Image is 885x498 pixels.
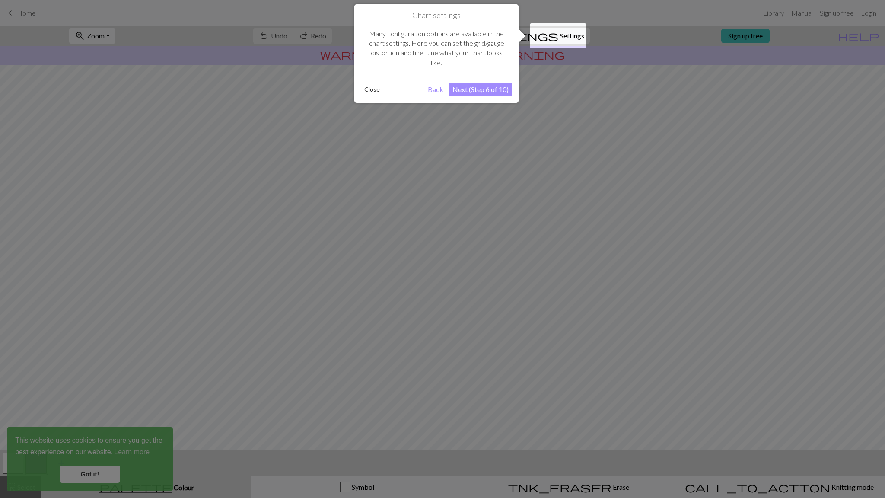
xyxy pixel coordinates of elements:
[354,4,519,103] div: Chart settings
[361,83,383,96] button: Close
[361,20,512,77] div: Many configuration options are available in the chart settings. Here you can set the grid/gauge d...
[449,83,512,96] button: Next (Step 6 of 10)
[361,11,512,20] h1: Chart settings
[424,83,447,96] button: Back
